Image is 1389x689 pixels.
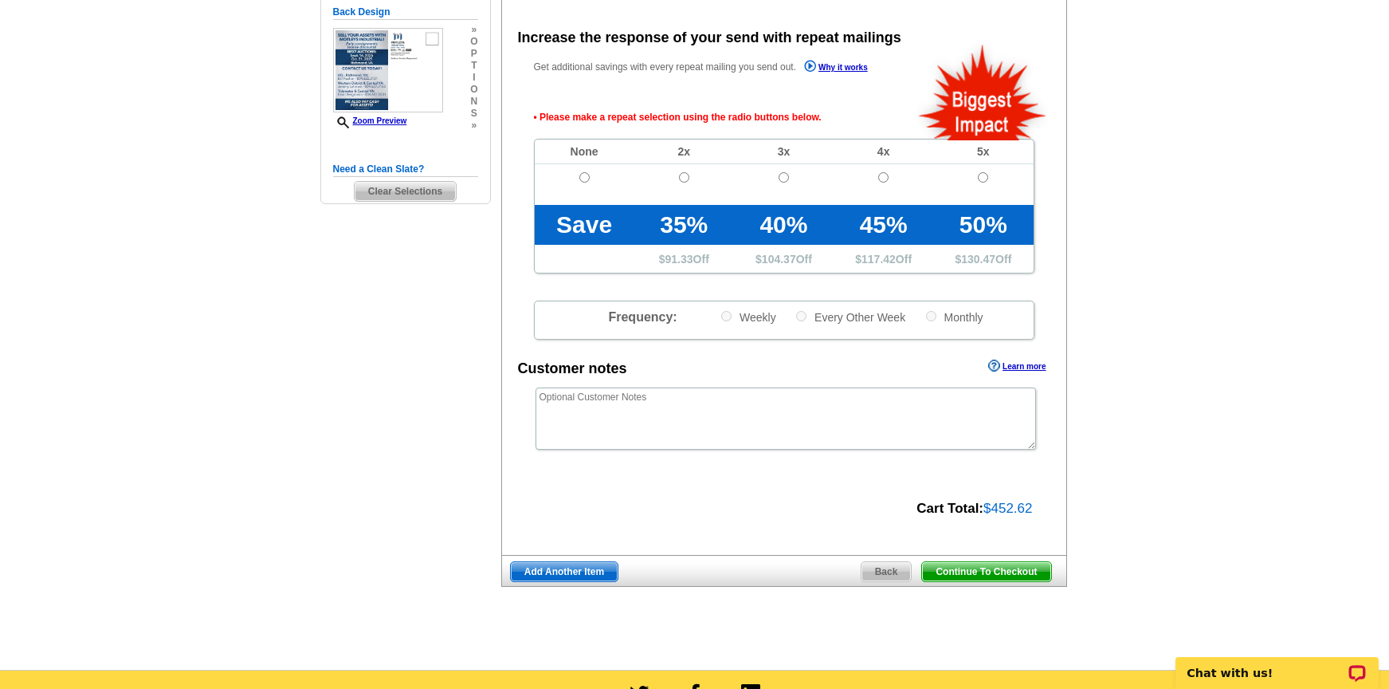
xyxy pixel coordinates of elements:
h5: Need a Clean Slate? [333,162,478,177]
p: Get additional savings with every repeat mailing you send out. [534,58,902,77]
span: o [470,36,477,48]
span: » [470,120,477,132]
td: $ Off [634,245,734,273]
span: Back [861,562,912,581]
div: Increase the response of your send with repeat mailings [518,27,901,49]
input: Weekly [721,311,732,321]
td: 50% [933,205,1033,245]
td: 2x [634,140,734,164]
span: n [470,96,477,108]
a: Add Another Item [510,561,618,582]
h5: Back Design [333,5,478,20]
td: None [535,140,634,164]
input: Every Other Week [796,311,806,321]
td: $ Off [834,245,933,273]
input: Monthly [926,311,936,321]
label: Every Other Week [795,309,905,325]
span: Continue To Checkout [922,562,1050,581]
span: » [470,24,477,36]
span: 130.47 [961,253,995,266]
span: i [470,72,477,84]
div: Customer notes [518,358,627,380]
td: $ Off [933,245,1033,273]
iframe: LiveChat chat widget [1165,639,1389,689]
span: o [470,84,477,96]
td: $ Off [734,245,834,273]
td: 5x [933,140,1033,164]
span: $452.62 [983,501,1032,516]
span: Clear Selections [355,182,456,201]
span: t [470,60,477,72]
label: Weekly [720,309,776,325]
span: 117.42 [861,253,896,266]
a: Back [861,561,912,582]
img: biggestImpact.png [917,42,1049,140]
span: 104.37 [762,253,796,266]
td: 45% [834,205,933,245]
span: • Please make a repeat selection using the radio buttons below. [534,96,1034,139]
td: 3x [734,140,834,164]
label: Monthly [924,309,983,325]
a: Zoom Preview [333,116,407,125]
span: Frequency: [608,310,677,324]
a: Why it works [804,60,868,77]
img: small-thumb.jpg [333,28,443,112]
span: Add Another Item [511,562,618,581]
strong: Cart Total: [916,501,983,516]
span: p [470,48,477,60]
td: 35% [634,205,734,245]
td: Save [535,205,634,245]
td: 40% [734,205,834,245]
span: 91.33 [665,253,693,266]
span: s [470,108,477,120]
td: 4x [834,140,933,164]
a: Learn more [988,360,1046,372]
